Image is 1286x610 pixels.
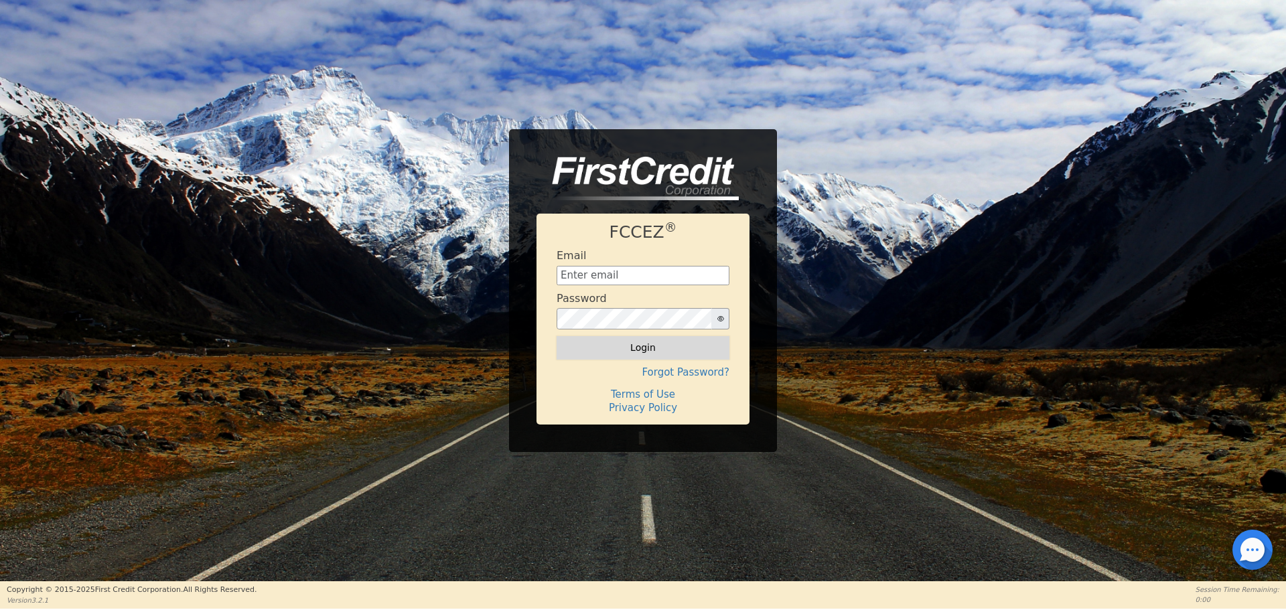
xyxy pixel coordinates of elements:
[664,220,677,234] sup: ®
[557,249,586,262] h4: Email
[557,402,729,414] h4: Privacy Policy
[557,266,729,286] input: Enter email
[557,222,729,242] h1: FCCEZ
[557,388,729,400] h4: Terms of Use
[557,336,729,359] button: Login
[183,585,257,594] span: All Rights Reserved.
[557,308,712,329] input: password
[1196,585,1279,595] p: Session Time Remaining:
[7,595,257,605] p: Version 3.2.1
[537,157,739,201] img: logo-CMu_cnol.png
[1196,595,1279,605] p: 0:00
[557,366,729,378] h4: Forgot Password?
[7,585,257,596] p: Copyright © 2015- 2025 First Credit Corporation.
[557,292,607,305] h4: Password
